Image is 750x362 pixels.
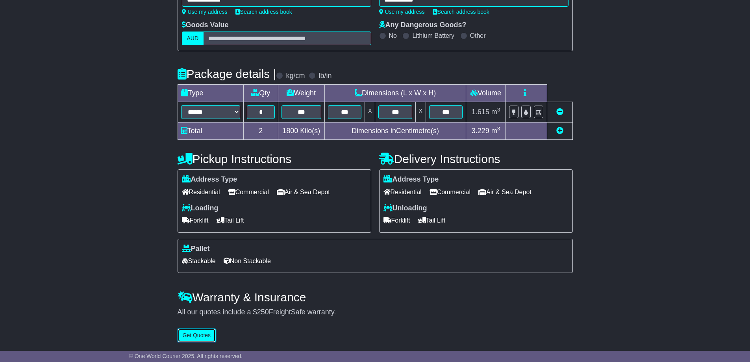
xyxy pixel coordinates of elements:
[379,9,425,15] a: Use my address
[319,72,331,80] label: lb/in
[257,308,269,316] span: 250
[178,67,276,80] h4: Package details |
[415,102,426,123] td: x
[497,126,500,132] sup: 3
[182,255,216,267] span: Stackable
[178,85,243,102] td: Type
[129,353,243,359] span: © One World Courier 2025. All rights reserved.
[182,32,204,45] label: AUD
[243,85,278,102] td: Qty
[182,9,228,15] a: Use my address
[379,21,467,30] label: Any Dangerous Goods?
[282,127,298,135] span: 1800
[478,186,531,198] span: Air & Sea Depot
[491,127,500,135] span: m
[412,32,454,39] label: Lithium Battery
[286,72,305,80] label: kg/cm
[491,108,500,116] span: m
[324,85,466,102] td: Dimensions (L x W x H)
[383,175,439,184] label: Address Type
[430,186,470,198] span: Commercial
[178,291,573,304] h4: Warranty & Insurance
[178,308,573,317] div: All our quotes include a $ FreightSafe warranty.
[365,102,375,123] td: x
[278,85,324,102] td: Weight
[466,85,506,102] td: Volume
[277,186,330,198] span: Air & Sea Depot
[324,123,466,140] td: Dimensions in Centimetre(s)
[182,21,229,30] label: Goods Value
[278,123,324,140] td: Kilo(s)
[182,204,219,213] label: Loading
[556,108,563,116] a: Remove this item
[433,9,489,15] a: Search address book
[235,9,292,15] a: Search address book
[224,255,271,267] span: Non Stackable
[182,175,237,184] label: Address Type
[228,186,269,198] span: Commercial
[217,214,244,226] span: Tail Lift
[472,127,489,135] span: 3.229
[178,329,216,342] button: Get Quotes
[497,107,500,113] sup: 3
[182,245,210,253] label: Pallet
[383,186,422,198] span: Residential
[178,152,371,165] h4: Pickup Instructions
[379,152,573,165] h4: Delivery Instructions
[556,127,563,135] a: Add new item
[182,186,220,198] span: Residential
[383,204,427,213] label: Unloading
[178,123,243,140] td: Total
[472,108,489,116] span: 1.615
[243,123,278,140] td: 2
[470,32,486,39] label: Other
[383,214,410,226] span: Forklift
[389,32,397,39] label: No
[418,214,446,226] span: Tail Lift
[182,214,209,226] span: Forklift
